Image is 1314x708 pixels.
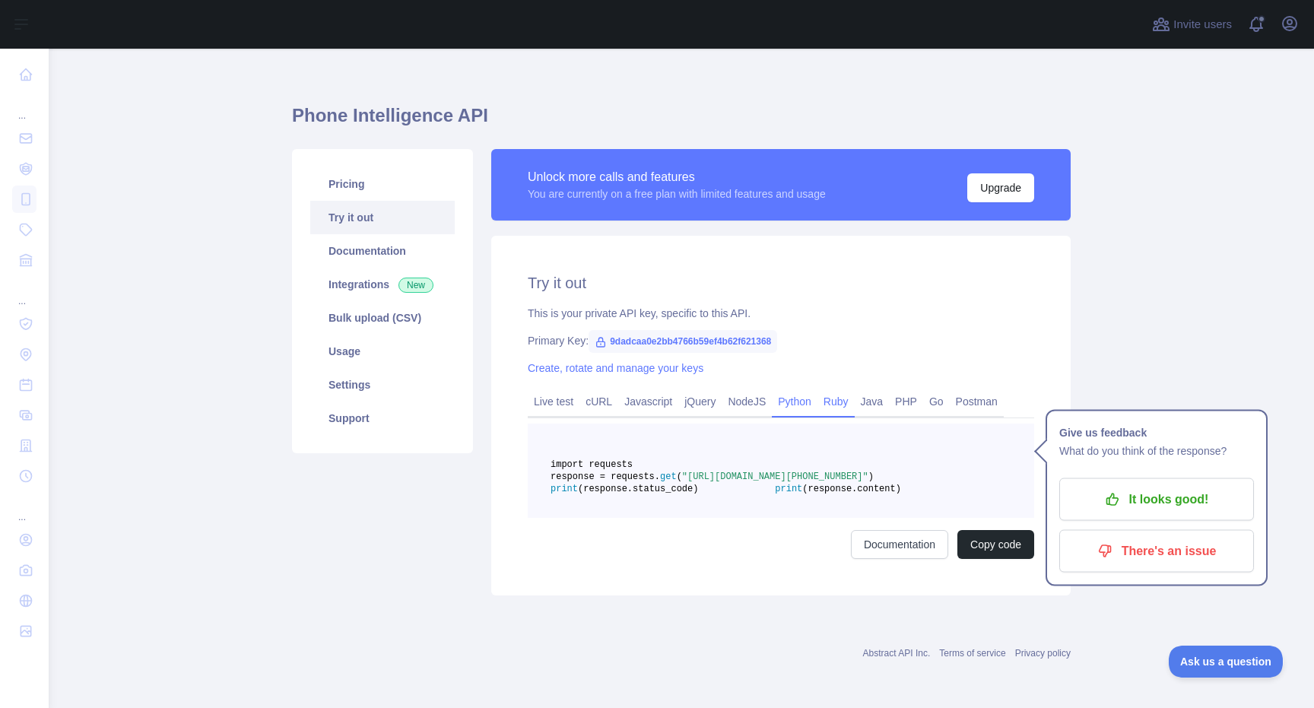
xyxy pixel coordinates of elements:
[682,471,868,482] span: "[URL][DOMAIN_NAME][PHONE_NUMBER]"
[939,648,1005,659] a: Terms of service
[551,459,633,470] span: import requests
[579,389,618,414] a: cURL
[967,173,1034,202] button: Upgrade
[528,306,1034,321] div: This is your private API key, specific to this API.
[678,389,722,414] a: jQuery
[660,471,677,482] span: get
[855,389,890,414] a: Java
[310,234,455,268] a: Documentation
[775,484,802,494] span: print
[310,301,455,335] a: Bulk upload (CSV)
[292,103,1071,140] h1: Phone Intelligence API
[578,484,698,494] span: (response.status_code)
[310,167,455,201] a: Pricing
[310,268,455,301] a: Integrations New
[1059,442,1254,460] p: What do you think of the response?
[618,389,678,414] a: Javascript
[551,471,660,482] span: response = requests.
[310,402,455,435] a: Support
[12,493,36,523] div: ...
[12,277,36,307] div: ...
[528,168,826,186] div: Unlock more calls and features
[722,389,772,414] a: NodeJS
[398,278,433,293] span: New
[677,471,682,482] span: (
[1169,646,1284,678] iframe: Toggle Customer Support
[528,389,579,414] a: Live test
[950,389,1004,414] a: Postman
[802,484,901,494] span: (response.content)
[957,530,1034,559] button: Copy code
[889,389,923,414] a: PHP
[589,330,777,353] span: 9dadcaa0e2bb4766b59ef4b62f621368
[851,530,948,559] a: Documentation
[12,91,36,122] div: ...
[528,186,826,202] div: You are currently on a free plan with limited features and usage
[817,389,855,414] a: Ruby
[528,333,1034,348] div: Primary Key:
[1149,12,1235,37] button: Invite users
[551,484,578,494] span: print
[528,362,703,374] a: Create, rotate and manage your keys
[868,471,874,482] span: )
[1173,16,1232,33] span: Invite users
[1059,424,1254,442] h1: Give us feedback
[310,368,455,402] a: Settings
[310,335,455,368] a: Usage
[863,648,931,659] a: Abstract API Inc.
[1015,648,1071,659] a: Privacy policy
[923,389,950,414] a: Go
[528,272,1034,294] h2: Try it out
[772,389,817,414] a: Python
[310,201,455,234] a: Try it out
